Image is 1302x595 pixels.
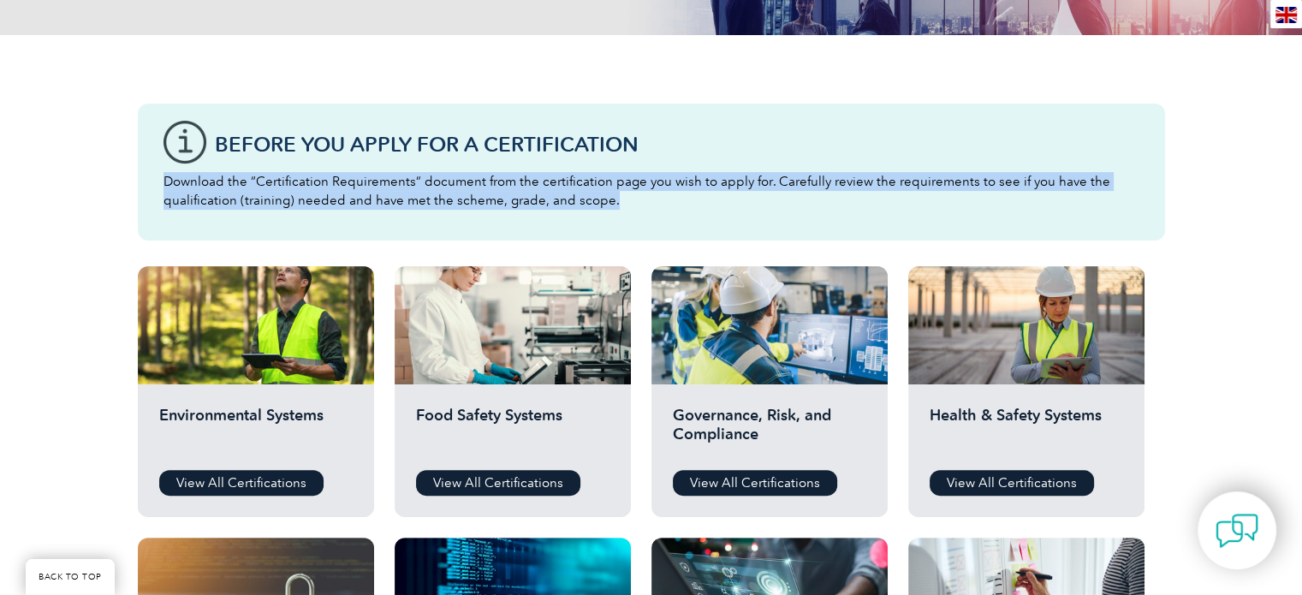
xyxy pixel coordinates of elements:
[159,406,353,457] h2: Environmental Systems
[673,470,837,496] a: View All Certifications
[1275,7,1297,23] img: en
[163,172,1139,210] p: Download the “Certification Requirements” document from the certification page you wish to apply ...
[1216,509,1258,552] img: contact-chat.png
[26,559,115,595] a: BACK TO TOP
[416,406,609,457] h2: Food Safety Systems
[930,470,1094,496] a: View All Certifications
[416,470,580,496] a: View All Certifications
[159,470,324,496] a: View All Certifications
[673,406,866,457] h2: Governance, Risk, and Compliance
[215,134,1139,155] h3: Before You Apply For a Certification
[930,406,1123,457] h2: Health & Safety Systems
